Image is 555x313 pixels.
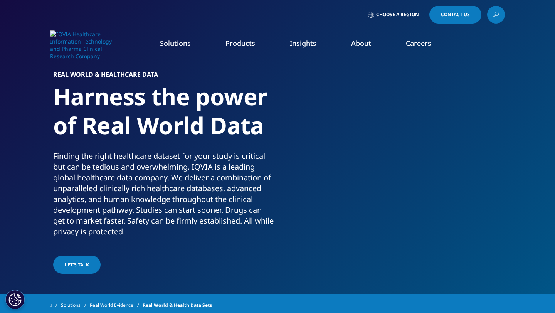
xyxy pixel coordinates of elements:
span: Choose a Region [376,12,419,18]
a: Solutions [61,298,90,312]
a: Real World Evidence [90,298,143,312]
span: Let's Talk [65,261,89,268]
a: Contact Us [429,6,481,24]
span: Real World & Health Data Sets [143,298,212,312]
a: Careers [406,39,431,48]
a: Insights [290,39,316,48]
nav: Primary [115,27,505,63]
h6: Real World & Healthcare Data [53,71,275,82]
a: About [351,39,371,48]
button: Cookies Settings [5,290,25,309]
span: Contact Us [441,12,470,17]
img: 2054_young-woman-touching-big-digital-monitor.jpg [296,71,502,225]
a: Let's Talk [53,256,101,274]
a: Solutions [160,39,191,48]
img: IQVIA Healthcare Information Technology and Pharma Clinical Research Company [50,30,112,60]
h1: Harness the power of Real World Data [53,82,275,151]
a: Products [225,39,255,48]
p: Finding the right healthcare dataset for your study is critical but can be tedious and overwhelmi... [53,151,275,242]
